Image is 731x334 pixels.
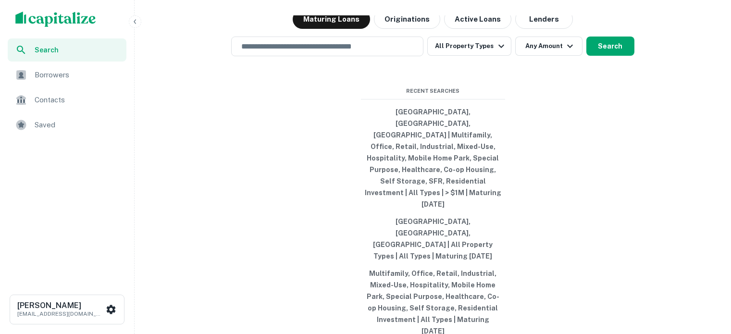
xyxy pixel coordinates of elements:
[361,213,505,265] button: [GEOGRAPHIC_DATA], [GEOGRAPHIC_DATA], [GEOGRAPHIC_DATA] | All Property Types | All Types | Maturi...
[15,12,96,27] img: capitalize-logo.png
[8,113,126,136] a: Saved
[8,63,126,87] a: Borrowers
[515,37,582,56] button: Any Amount
[427,37,511,56] button: All Property Types
[35,45,121,55] span: Search
[8,88,126,111] a: Contacts
[515,10,573,29] button: Lenders
[35,94,121,106] span: Contacts
[444,10,511,29] button: Active Loans
[361,87,505,95] span: Recent Searches
[374,10,440,29] button: Originations
[35,69,121,81] span: Borrowers
[586,37,634,56] button: Search
[8,38,126,62] a: Search
[361,103,505,213] button: [GEOGRAPHIC_DATA], [GEOGRAPHIC_DATA], [GEOGRAPHIC_DATA] | Multifamily, Office, Retail, Industrial...
[683,257,731,303] iframe: Chat Widget
[293,10,370,29] button: Maturing Loans
[10,295,124,324] button: [PERSON_NAME][EMAIL_ADDRESS][DOMAIN_NAME]
[17,309,104,318] p: [EMAIL_ADDRESS][DOMAIN_NAME]
[35,119,121,131] span: Saved
[17,302,104,309] h6: [PERSON_NAME]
